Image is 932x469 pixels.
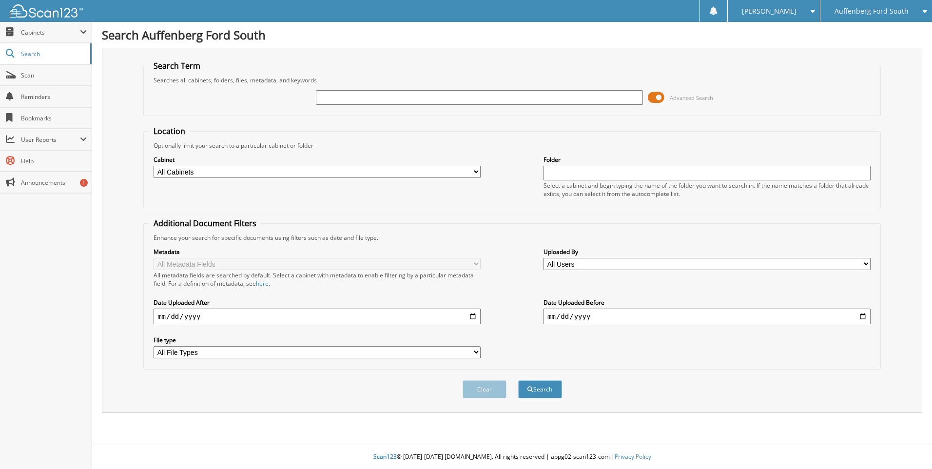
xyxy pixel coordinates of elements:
span: Reminders [21,93,87,101]
button: Search [518,380,562,398]
label: Date Uploaded Before [544,298,871,307]
span: User Reports [21,136,80,144]
input: end [544,309,871,324]
a: Privacy Policy [615,452,651,461]
legend: Location [149,126,190,137]
label: Cabinet [154,156,481,164]
div: © [DATE]-[DATE] [DOMAIN_NAME]. All rights reserved | appg02-scan123-com | [92,445,932,469]
a: here [256,279,269,288]
h1: Search Auffenberg Ford South [102,27,922,43]
label: Date Uploaded After [154,298,481,307]
label: File type [154,336,481,344]
img: scan123-logo-white.svg [10,4,83,18]
legend: Search Term [149,60,205,71]
input: start [154,309,481,324]
span: Announcements [21,178,87,187]
span: Scan [21,71,87,79]
span: Help [21,157,87,165]
span: Auffenberg Ford South [835,8,909,14]
span: Search [21,50,85,58]
div: All metadata fields are searched by default. Select a cabinet with metadata to enable filtering b... [154,271,481,288]
div: Enhance your search for specific documents using filters such as date and file type. [149,234,875,242]
span: [PERSON_NAME] [742,8,796,14]
div: Select a cabinet and begin typing the name of the folder you want to search in. If the name match... [544,181,871,198]
div: Searches all cabinets, folders, files, metadata, and keywords [149,76,875,84]
label: Uploaded By [544,248,871,256]
button: Clear [463,380,506,398]
span: Scan123 [373,452,397,461]
legend: Additional Document Filters [149,218,261,229]
span: Cabinets [21,28,80,37]
label: Folder [544,156,871,164]
span: Bookmarks [21,114,87,122]
div: Optionally limit your search to a particular cabinet or folder [149,141,875,150]
span: Advanced Search [670,94,713,101]
label: Metadata [154,248,481,256]
div: 1 [80,179,88,187]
